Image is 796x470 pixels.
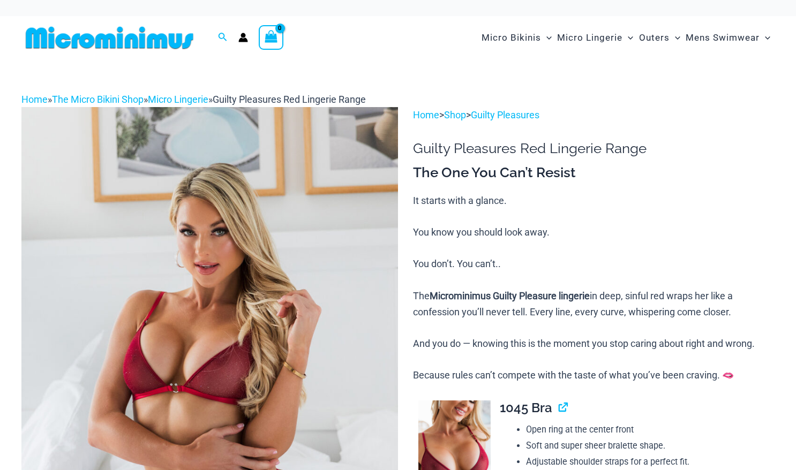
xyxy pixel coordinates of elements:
img: MM SHOP LOGO FLAT [21,26,198,50]
span: Outers [639,24,670,51]
a: Mens SwimwearMenu ToggleMenu Toggle [683,21,773,54]
span: 1045 Bra [500,400,552,415]
li: Adjustable shoulder straps for a perfect fit. [526,454,775,470]
p: > > [413,107,775,123]
a: The Micro Bikini Shop [52,94,144,105]
a: Account icon link [238,33,248,42]
a: Micro LingerieMenu ToggleMenu Toggle [554,21,636,54]
a: Micro BikinisMenu ToggleMenu Toggle [479,21,554,54]
span: » » » [21,94,366,105]
span: Menu Toggle [622,24,633,51]
span: Mens Swimwear [686,24,760,51]
a: Guilty Pleasures [471,109,539,120]
span: Menu Toggle [670,24,680,51]
span: Guilty Pleasures Red Lingerie Range [213,94,366,105]
a: Search icon link [218,31,228,44]
a: Home [21,94,48,105]
a: View Shopping Cart, empty [259,25,283,50]
h1: Guilty Pleasures Red Lingerie Range [413,140,775,157]
span: Menu Toggle [760,24,770,51]
a: Micro Lingerie [148,94,208,105]
p: It starts with a glance. You know you should look away. You don’t. You can’t.. The in deep, sinfu... [413,193,775,383]
a: Shop [444,109,466,120]
b: Microminimus Guilty Pleasure lingerie [430,290,590,301]
h3: The One You Can’t Resist [413,164,775,182]
li: Open ring at the center front [526,422,775,438]
a: OutersMenu ToggleMenu Toggle [636,21,683,54]
a: Home [413,109,439,120]
span: Micro Lingerie [557,24,622,51]
span: Micro Bikinis [482,24,541,51]
li: Soft and super sheer bralette shape. [526,438,775,454]
nav: Site Navigation [477,20,775,56]
span: Menu Toggle [541,24,552,51]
